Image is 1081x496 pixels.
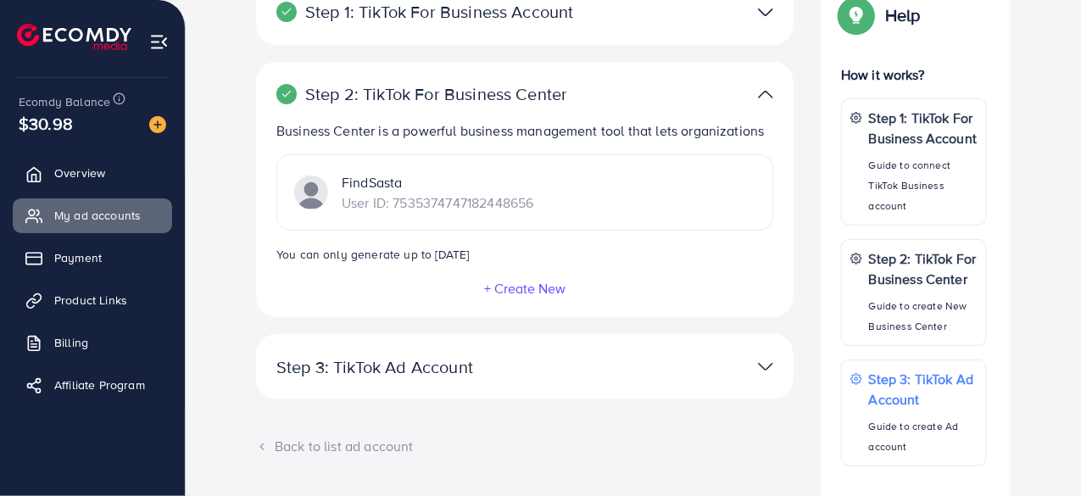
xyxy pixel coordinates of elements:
[276,120,773,141] p: Business Center is a powerful business management tool that lets organizations
[19,111,73,136] span: $30.98
[869,108,978,148] p: Step 1: TikTok For Business Account
[19,93,110,110] span: Ecomdy Balance
[13,156,172,190] a: Overview
[885,5,921,25] p: Help
[256,437,794,456] div: Back to list ad account
[869,155,978,216] p: Guide to connect TikTok Business account
[149,116,166,133] img: image
[276,84,599,104] p: Step 2: TikTok For Business Center
[1009,420,1068,483] iframe: Chat
[294,176,328,209] img: TikTok partner
[17,24,131,50] img: logo
[758,82,773,107] img: TikTok partner
[13,241,172,275] a: Payment
[869,296,978,337] p: Guide to create New Business Center
[342,172,533,192] p: FindSasta
[869,416,978,457] p: Guide to create Ad account
[54,292,127,309] span: Product Links
[483,281,566,296] button: + Create New
[276,357,599,377] p: Step 3: TikTok Ad Account
[13,326,172,359] a: Billing
[869,369,978,410] p: Step 3: TikTok Ad Account
[54,164,105,181] span: Overview
[54,249,102,266] span: Payment
[13,283,172,317] a: Product Links
[276,246,469,262] small: You can only generate up to [DATE]
[869,248,978,289] p: Step 2: TikTok For Business Center
[149,32,169,52] img: menu
[13,368,172,402] a: Affiliate Program
[54,334,88,351] span: Billing
[54,376,145,393] span: Affiliate Program
[13,198,172,232] a: My ad accounts
[276,2,599,22] p: Step 1: TikTok For Business Account
[54,207,141,224] span: My ad accounts
[758,354,773,379] img: TikTok partner
[342,192,533,213] p: User ID: 7535374747182448656
[841,64,987,85] p: How it works?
